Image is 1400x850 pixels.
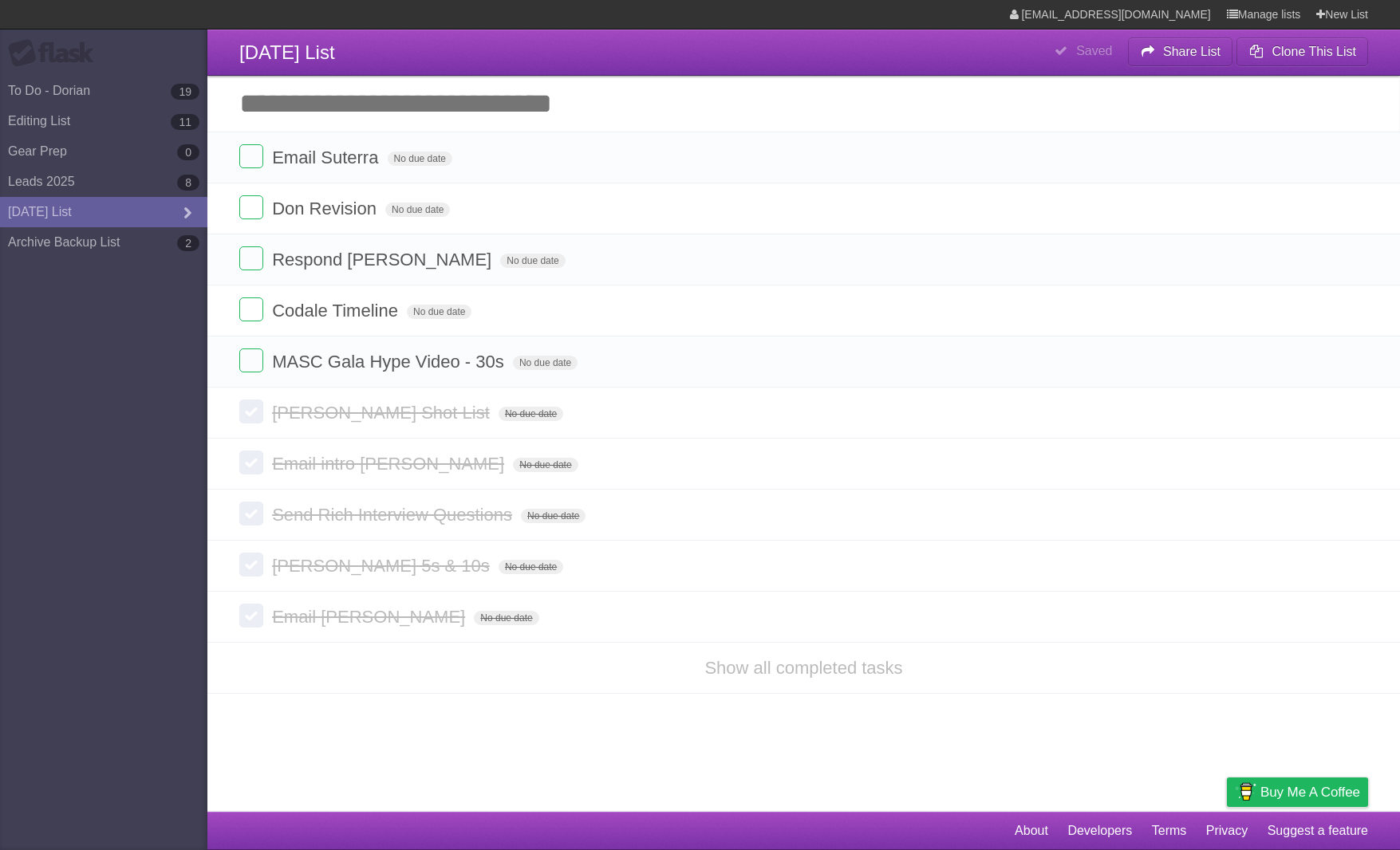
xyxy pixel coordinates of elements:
span: No due date [513,458,578,472]
span: Respond [PERSON_NAME] [272,250,495,270]
span: No due date [407,305,471,319]
span: No due date [513,356,578,370]
b: Share List [1163,45,1221,58]
span: [PERSON_NAME] Shot List [272,403,494,423]
label: Done [239,502,263,525]
div: Flask [8,39,104,68]
b: 0 [177,144,199,160]
span: Email intro [PERSON_NAME] [272,454,508,474]
a: About [1015,816,1048,846]
label: Done [239,399,263,423]
a: Buy me a coffee [1227,777,1368,807]
button: Clone This List [1236,37,1368,66]
b: 19 [171,84,199,100]
a: Show all completed tasks [704,658,902,678]
b: Clone This List [1272,45,1356,58]
span: [PERSON_NAME] 5s & 10s [272,556,494,576]
span: Email Suterra [272,148,382,167]
label: Done [239,297,263,321]
span: Codale Timeline [272,301,402,321]
span: No due date [500,254,565,268]
a: Suggest a feature [1268,816,1368,846]
span: Email [PERSON_NAME] [272,607,469,627]
span: No due date [474,611,538,625]
label: Done [239,348,263,372]
label: Done [239,604,263,628]
span: Send Rich Interview Questions [272,505,516,525]
label: Done [239,195,263,219]
b: Saved [1076,44,1112,57]
button: Share List [1128,37,1233,66]
b: 2 [177,235,199,251]
span: No due date [385,203,450,217]
img: Buy me a coffee [1235,778,1256,805]
span: MASC Gala Hype Video - 30s [272,352,508,372]
label: Done [239,144,263,168]
span: Don Revision [272,199,381,218]
a: Privacy [1206,816,1248,846]
span: [DATE] List [239,41,335,63]
a: Developers [1067,816,1132,846]
span: No due date [388,152,452,166]
span: No due date [499,560,563,574]
label: Done [239,553,263,577]
span: No due date [499,407,563,421]
span: Buy me a coffee [1260,778,1360,806]
label: Done [239,451,263,474]
label: Done [239,246,263,270]
span: No due date [521,509,586,523]
b: 11 [171,114,199,130]
a: Terms [1152,816,1187,846]
b: 8 [177,175,199,191]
